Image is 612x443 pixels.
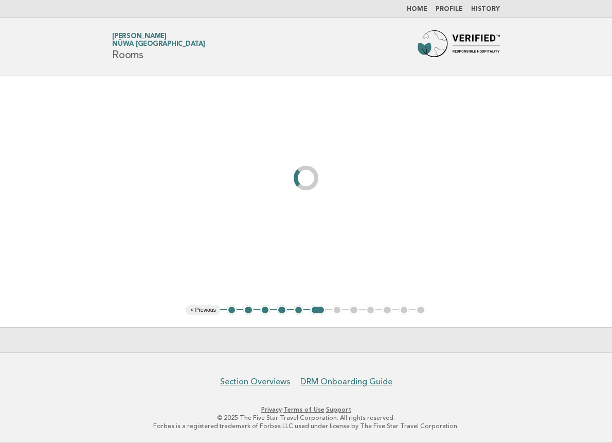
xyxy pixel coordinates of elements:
a: Support [326,406,351,413]
a: Section Overviews [220,377,290,387]
img: Forbes Travel Guide [418,30,500,63]
a: Home [407,6,427,12]
p: Forbes is a registered trademark of Forbes LLC used under license by The Five Star Travel Corpora... [14,422,598,430]
p: · · [14,405,598,414]
p: © 2025 The Five Star Travel Corporation. All rights reserved. [14,414,598,422]
a: History [471,6,500,12]
a: Terms of Use [283,406,325,413]
a: Profile [436,6,463,12]
span: Nüwa [GEOGRAPHIC_DATA] [112,41,205,48]
a: Privacy [261,406,282,413]
a: [PERSON_NAME]Nüwa [GEOGRAPHIC_DATA] [112,33,205,47]
h1: Rooms [112,33,205,60]
a: DRM Onboarding Guide [300,377,392,387]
